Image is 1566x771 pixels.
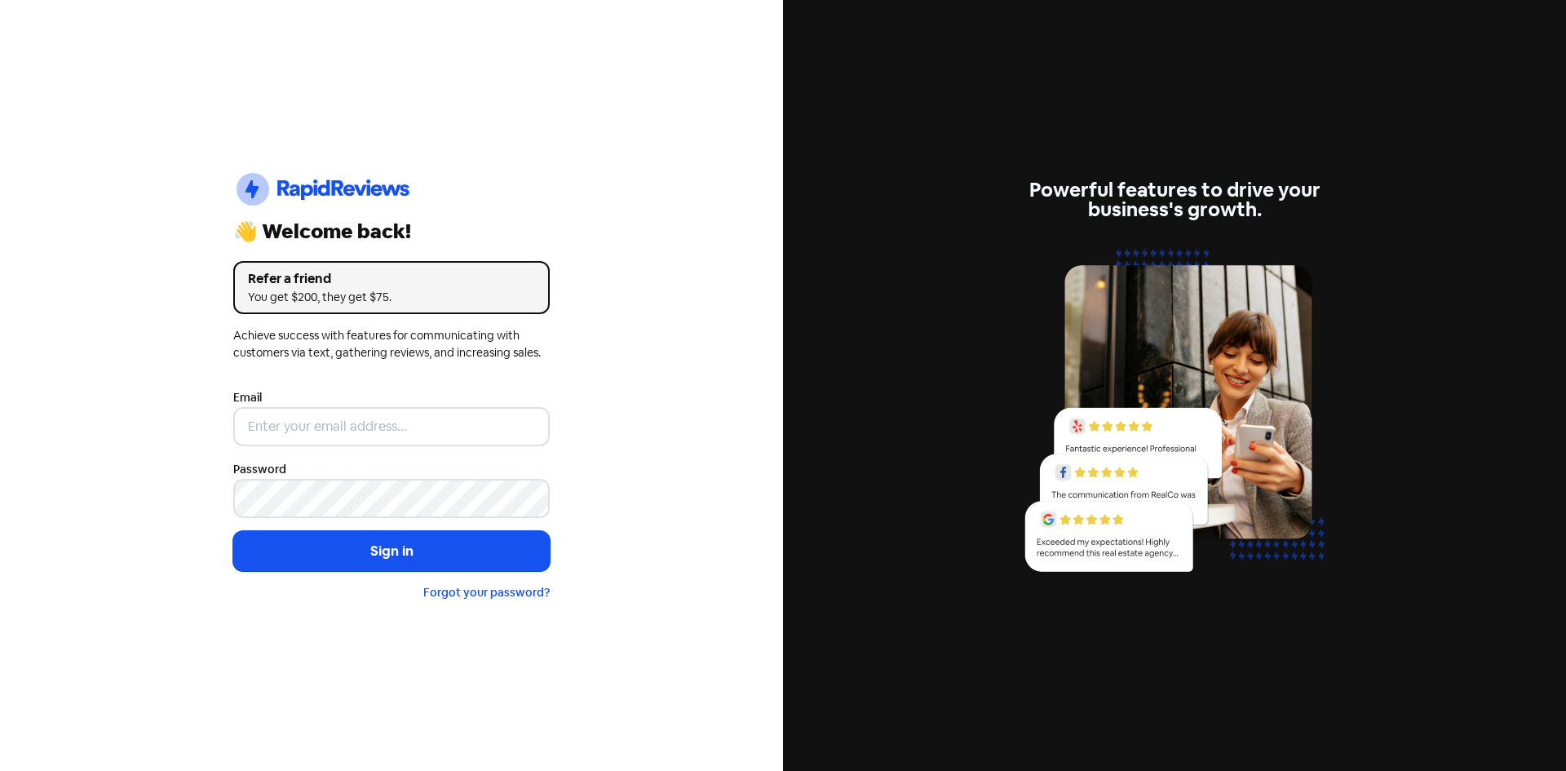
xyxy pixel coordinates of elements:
[233,531,550,572] button: Sign in
[233,327,550,361] div: Achieve success with features for communicating with customers via text, gathering reviews, and i...
[423,585,550,600] a: Forgot your password?
[248,269,535,289] div: Refer a friend
[233,407,550,446] input: Enter your email address...
[1016,180,1333,219] div: Powerful features to drive your business's growth.
[1016,239,1333,591] img: reviews
[233,461,286,478] label: Password
[248,289,535,306] div: You get $200, they get $75.
[233,222,550,241] div: 👋 Welcome back!
[233,389,262,406] label: Email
